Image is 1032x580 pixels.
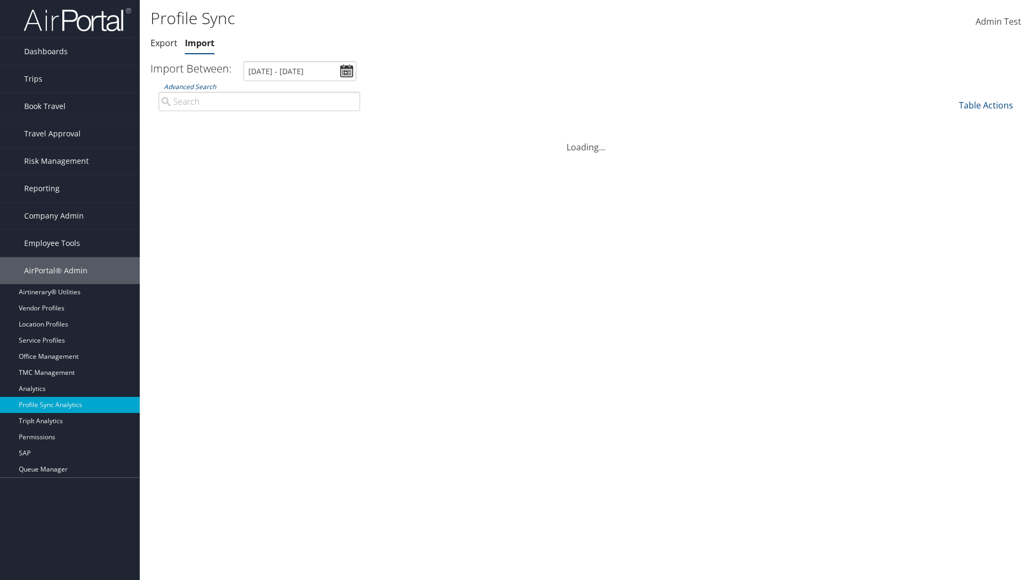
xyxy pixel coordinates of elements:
a: Admin Test [976,5,1021,39]
span: Travel Approval [24,120,81,147]
img: airportal-logo.png [24,7,131,32]
a: Advanced Search [164,82,216,91]
a: Table Actions [959,99,1013,111]
h1: Profile Sync [150,7,731,30]
span: Book Travel [24,93,66,120]
span: Reporting [24,175,60,202]
span: Dashboards [24,38,68,65]
span: Trips [24,66,42,92]
div: Loading... [150,128,1021,154]
span: Employee Tools [24,230,80,257]
span: Risk Management [24,148,89,175]
span: Admin Test [976,16,1021,27]
span: AirPortal® Admin [24,257,88,284]
a: Import [185,37,214,49]
span: Company Admin [24,202,84,229]
h3: Import Between: [150,61,232,76]
input: Advanced Search [159,92,360,111]
a: Export [150,37,177,49]
input: [DATE] - [DATE] [243,61,356,81]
